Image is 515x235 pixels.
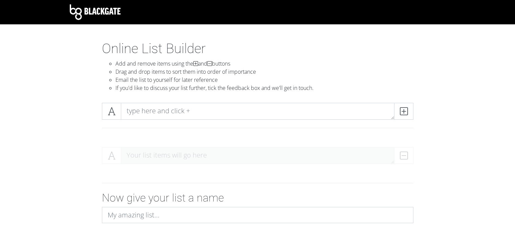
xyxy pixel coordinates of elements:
[115,60,413,68] li: Add and remove items using the and buttons
[70,4,121,20] img: Blackgate
[115,84,413,92] li: If you'd like to discuss your list further, tick the feedback box and we'll get in touch.
[115,68,413,76] li: Drag and drop items to sort them into order of importance
[102,41,413,57] h1: Online List Builder
[102,191,413,204] h2: Now give your list a name
[102,207,413,223] input: My amazing list...
[115,76,413,84] li: Email the list to yourself for later reference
